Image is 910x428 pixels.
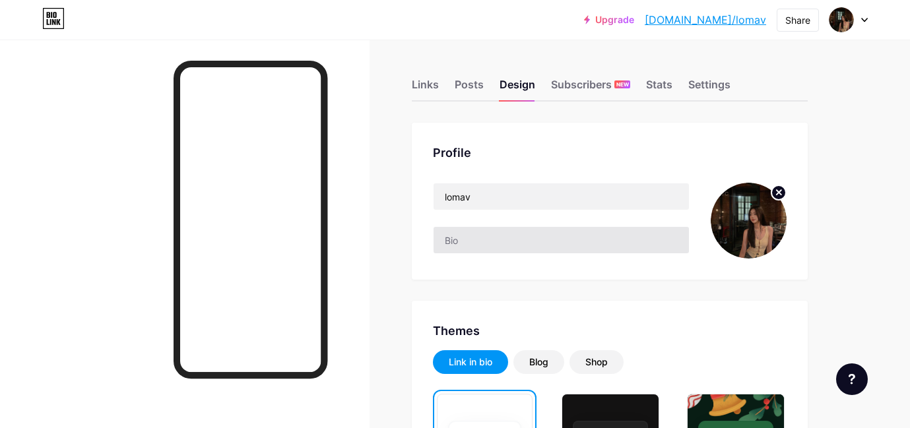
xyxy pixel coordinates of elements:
[688,76,731,100] div: Settings
[551,76,630,100] div: Subscribers
[529,355,548,369] div: Blog
[433,322,787,340] div: Themes
[500,76,535,100] div: Design
[455,76,484,100] div: Posts
[584,15,634,25] a: Upgrade
[433,144,787,162] div: Profile
[585,355,608,369] div: Shop
[711,183,787,259] img: lomav
[412,76,439,100] div: Links
[785,13,810,27] div: Share
[645,12,766,28] a: [DOMAIN_NAME]/lomav
[434,183,689,210] input: Name
[616,80,629,88] span: NEW
[449,355,492,369] div: Link in bio
[829,7,854,32] img: lomav
[646,76,672,100] div: Stats
[434,227,689,253] input: Bio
